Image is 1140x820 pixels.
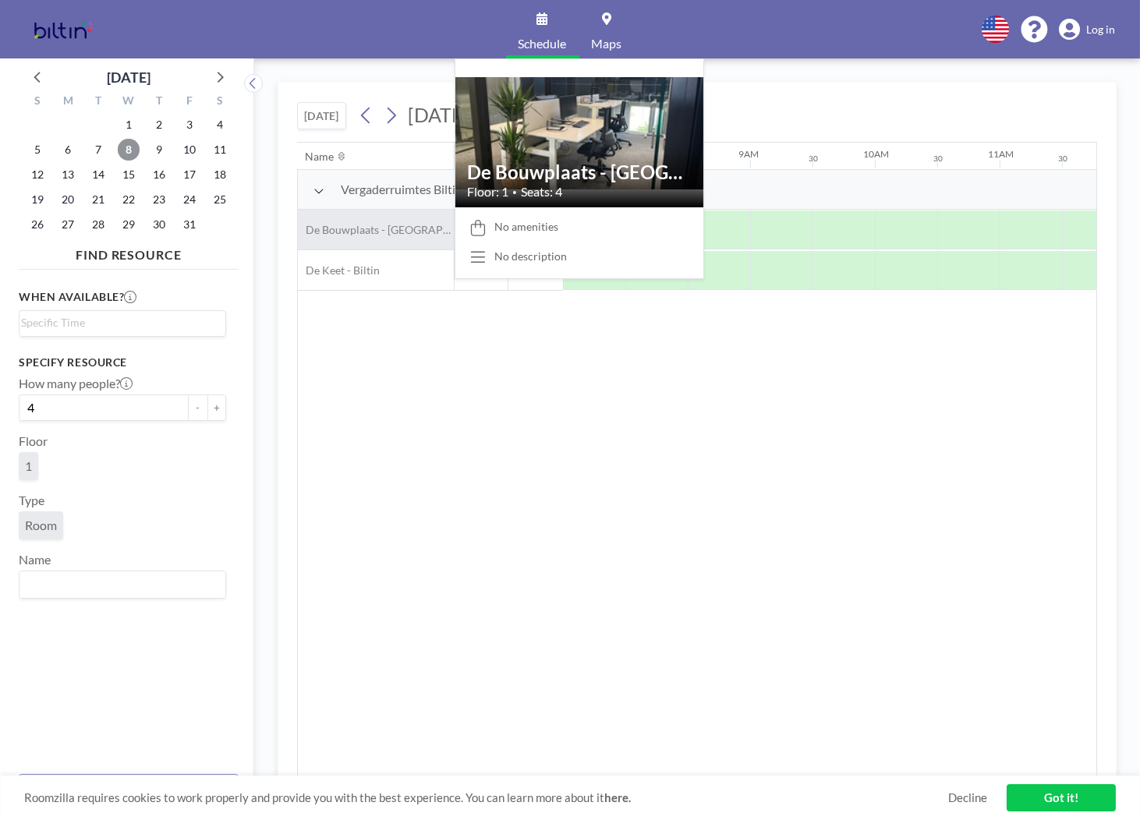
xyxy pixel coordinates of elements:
[19,241,239,263] h4: FIND RESOURCE
[118,214,140,235] span: Wednesday, October 29, 2025
[19,376,133,391] label: How many people?
[207,394,226,421] button: +
[148,139,170,161] span: Thursday, October 9, 2025
[107,66,150,88] div: [DATE]
[179,189,200,210] span: Friday, October 24, 2025
[25,458,32,474] span: 1
[87,189,109,210] span: Tuesday, October 21, 2025
[1059,19,1115,41] a: Log in
[189,394,207,421] button: -
[455,77,703,189] img: resource-image
[209,139,231,161] span: Saturday, October 11, 2025
[148,189,170,210] span: Thursday, October 23, 2025
[148,114,170,136] span: Thursday, October 2, 2025
[19,774,239,801] button: Clear all filters
[298,263,380,277] span: De Keet - Biltin
[21,314,217,331] input: Search for option
[27,164,48,186] span: Sunday, October 12, 2025
[948,790,987,805] a: Decline
[933,154,943,164] div: 30
[25,14,101,45] img: organization-logo
[408,103,469,126] span: [DATE]
[19,571,225,598] div: Search for option
[53,92,83,112] div: M
[494,249,567,263] div: No description
[87,164,109,186] span: Tuesday, October 14, 2025
[513,187,518,197] span: •
[179,164,200,186] span: Friday, October 17, 2025
[738,148,759,160] div: 9AM
[1086,23,1115,37] span: Log in
[522,184,563,200] span: Seats: 4
[592,37,622,50] span: Maps
[118,164,140,186] span: Wednesday, October 15, 2025
[118,189,140,210] span: Wednesday, October 22, 2025
[179,114,200,136] span: Friday, October 3, 2025
[57,164,79,186] span: Monday, October 13, 2025
[468,161,691,184] h2: De Bouwplaats - [GEOGRAPHIC_DATA]
[27,189,48,210] span: Sunday, October 19, 2025
[143,92,174,112] div: T
[27,139,48,161] span: Sunday, October 5, 2025
[604,790,631,804] a: here.
[179,214,200,235] span: Friday, October 31, 2025
[57,139,79,161] span: Monday, October 6, 2025
[988,148,1014,160] div: 11AM
[27,214,48,235] span: Sunday, October 26, 2025
[809,154,818,164] div: 30
[57,189,79,210] span: Monday, October 20, 2025
[57,214,79,235] span: Monday, October 27, 2025
[341,182,462,197] span: Vergaderruimtes Biltin
[83,92,114,112] div: T
[298,223,454,237] span: De Bouwplaats - [GEOGRAPHIC_DATA]
[148,214,170,235] span: Thursday, October 30, 2025
[148,164,170,186] span: Thursday, October 16, 2025
[468,184,509,200] span: Floor: 1
[297,102,346,129] button: [DATE]
[23,92,53,112] div: S
[19,311,225,334] div: Search for option
[519,37,567,50] span: Schedule
[19,433,48,449] label: Floor
[494,220,558,234] span: No amenities
[19,493,44,508] label: Type
[24,790,948,805] span: Roomzilla requires cookies to work properly and provide you with the best experience. You can lea...
[204,92,235,112] div: S
[118,114,140,136] span: Wednesday, October 1, 2025
[209,189,231,210] span: Saturday, October 25, 2025
[1007,784,1116,811] a: Got it!
[209,164,231,186] span: Saturday, October 18, 2025
[19,355,226,369] h3: Specify resource
[25,518,57,533] span: Room
[174,92,204,112] div: F
[306,150,335,164] div: Name
[863,148,889,160] div: 10AM
[21,574,217,595] input: Search for option
[179,139,200,161] span: Friday, October 10, 2025
[87,214,109,235] span: Tuesday, October 28, 2025
[209,114,231,136] span: Saturday, October 4, 2025
[87,139,109,161] span: Tuesday, October 7, 2025
[118,139,140,161] span: Wednesday, October 8, 2025
[114,92,144,112] div: W
[19,552,51,567] label: Name
[1058,154,1067,164] div: 30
